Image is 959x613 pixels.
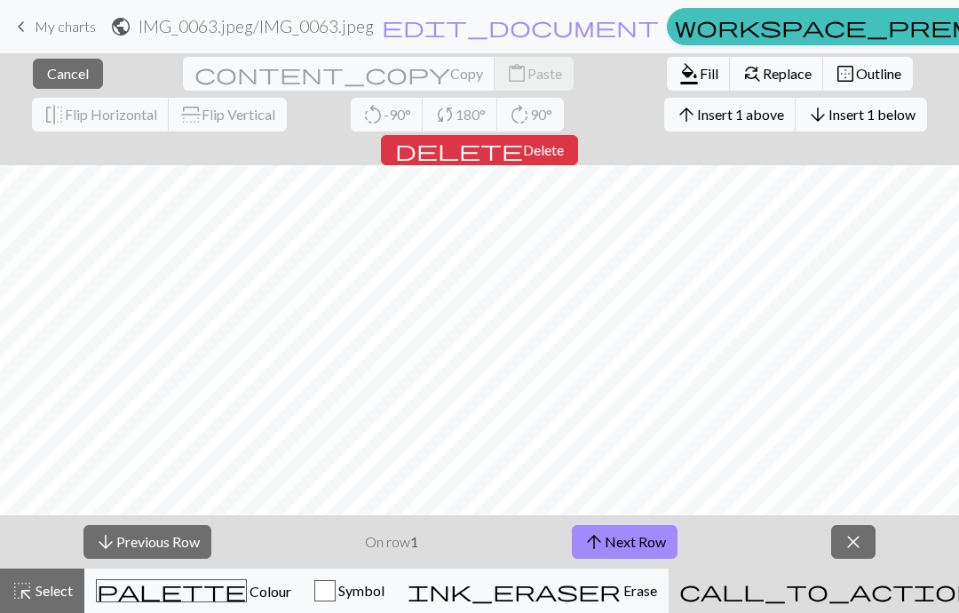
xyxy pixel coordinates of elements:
[382,14,659,39] span: edit_document
[95,529,116,554] span: arrow_downward
[33,582,73,599] span: Select
[110,14,131,39] span: public
[139,16,374,36] h2: IMG_0063.jpeg / IMG_0063.jpeg
[408,578,621,603] span: ink_eraser
[396,569,669,613] button: Erase
[664,98,797,131] button: Insert 1 above
[523,141,564,158] span: Delete
[823,57,913,91] button: Outline
[351,98,424,131] button: -90°
[678,61,700,86] span: format_color_fill
[362,102,384,127] span: rotate_left
[169,98,287,131] button: Flip Vertical
[202,106,275,123] span: Flip Vertical
[83,525,211,559] button: Previous Row
[303,569,396,613] button: Symbol
[194,61,450,86] span: content_copy
[796,98,927,131] button: Insert 1 below
[497,98,564,131] button: 90°
[44,102,65,127] span: flip
[395,138,523,163] span: delete
[572,525,678,559] button: Next Row
[35,18,96,35] span: My charts
[667,57,731,91] button: Fill
[47,65,89,82] span: Cancel
[12,578,33,603] span: highlight_alt
[697,106,784,123] span: Insert 1 above
[700,65,718,82] span: Fill
[843,529,864,554] span: close
[730,57,824,91] button: Replace
[530,106,552,123] span: 90°
[763,65,812,82] span: Replace
[65,106,157,123] span: Flip Horizontal
[583,529,605,554] span: arrow_upward
[621,582,657,599] span: Erase
[178,104,203,125] span: flip
[450,65,483,82] span: Copy
[381,135,578,165] button: Delete
[676,102,697,127] span: arrow_upward
[11,12,96,42] a: My charts
[423,98,498,131] button: 180°
[365,531,418,553] p: On row
[97,578,246,603] span: palette
[247,583,291,600] span: Colour
[434,102,456,127] span: sync
[807,102,828,127] span: arrow_downward
[828,106,915,123] span: Insert 1 below
[84,569,303,613] button: Colour
[509,102,530,127] span: rotate_right
[856,65,901,82] span: Outline
[410,533,418,550] strong: 1
[33,59,103,89] button: Cancel
[741,61,763,86] span: find_replace
[456,106,486,123] span: 180°
[32,98,170,131] button: Flip Horizontal
[11,14,32,39] span: keyboard_arrow_left
[835,61,856,86] span: border_outer
[384,106,411,123] span: -90°
[183,57,495,91] button: Copy
[336,582,384,599] span: Symbol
